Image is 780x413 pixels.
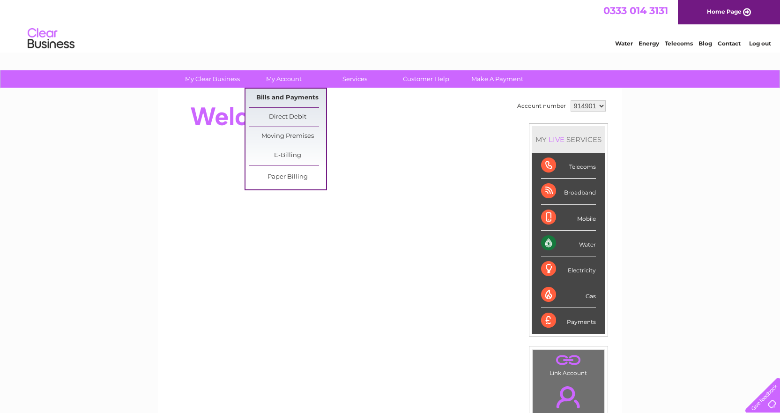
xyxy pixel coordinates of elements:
[541,231,596,256] div: Water
[541,282,596,308] div: Gas
[541,153,596,179] div: Telecoms
[169,5,612,45] div: Clear Business is a trading name of Verastar Limited (registered in [GEOGRAPHIC_DATA] No. 3667643...
[316,70,394,88] a: Services
[249,108,326,127] a: Direct Debit
[249,89,326,107] a: Bills and Payments
[387,70,465,88] a: Customer Help
[249,127,326,146] a: Moving Premises
[541,205,596,231] div: Mobile
[718,40,741,47] a: Contact
[698,40,712,47] a: Blog
[541,179,596,204] div: Broadband
[749,40,771,47] a: Log out
[515,98,568,114] td: Account number
[547,135,566,144] div: LIVE
[27,24,75,53] img: logo.png
[665,40,693,47] a: Telecoms
[174,70,251,88] a: My Clear Business
[535,352,602,368] a: .
[615,40,633,47] a: Water
[245,70,322,88] a: My Account
[541,308,596,333] div: Payments
[639,40,659,47] a: Energy
[541,256,596,282] div: Electricity
[249,168,326,187] a: Paper Billing
[249,146,326,165] a: E-Billing
[532,126,605,153] div: MY SERVICES
[532,349,605,379] td: Link Account
[603,5,668,16] a: 0333 014 3131
[459,70,536,88] a: Make A Payment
